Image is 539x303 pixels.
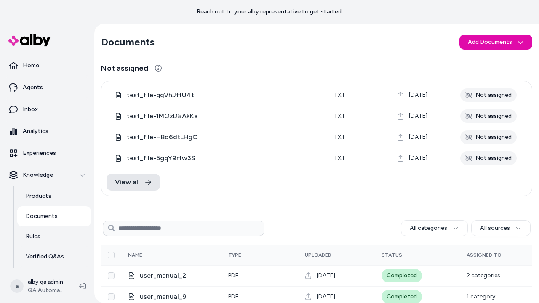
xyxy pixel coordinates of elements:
p: Documents [26,212,58,221]
span: Assigned To [467,252,502,258]
span: View all [115,177,140,187]
div: Name [128,252,191,258]
span: txt [334,133,345,141]
span: a [10,279,24,293]
span: Type [228,252,241,258]
button: Select row [108,293,115,300]
a: Documents [17,206,91,226]
span: 1 category [467,293,495,300]
span: QA Automation 1 [28,286,66,295]
a: Inbox [3,99,91,120]
div: Not assigned [460,151,517,165]
span: pdf [228,293,238,300]
button: Select all [108,252,115,258]
span: Not assigned [101,62,148,74]
span: [DATE] [317,292,335,301]
a: Verified Q&As [17,247,91,267]
span: txt [334,112,345,120]
span: test_file-HBo6dtLHgC [127,132,320,142]
span: All sources [480,224,510,232]
p: Products [26,192,51,200]
div: user_manual_9.pdf [128,292,215,302]
span: txt [334,154,345,162]
div: Not assigned [460,130,517,144]
span: txt [334,91,345,98]
div: test_file-qqVhJffU4t.txt [115,90,320,100]
a: Experiences [3,143,91,163]
p: Agents [23,83,43,92]
a: View all [107,174,160,191]
button: All categories [401,220,468,236]
span: test_file-1MOzD8AkKa [127,111,320,121]
div: user_manual_2.pdf [128,271,215,281]
div: test_file-1MOzD8AkKa.txt [115,111,320,121]
p: Analytics [23,127,48,136]
button: Add Documents [459,35,532,50]
a: Products [17,186,91,206]
span: 2 categories [467,272,500,279]
span: [DATE] [317,271,335,280]
div: Not assigned [460,109,517,123]
span: user_manual_9 [140,292,215,302]
p: Reach out to your alby representative to get started. [197,8,343,16]
span: user_manual_2 [140,271,215,281]
button: All sources [471,220,531,236]
p: Inbox [23,105,38,114]
span: All categories [410,224,447,232]
span: [DATE] [409,133,427,141]
a: Analytics [3,121,91,141]
a: Agents [3,77,91,98]
div: test_file-HBo6dtLHgC.txt [115,132,320,142]
span: Status [382,252,402,258]
div: Completed [382,269,422,282]
button: Select row [108,272,115,279]
a: Rules [17,226,91,247]
p: Verified Q&As [26,252,64,261]
span: pdf [228,272,238,279]
span: test_file-5gqY9rfw3S [127,153,320,163]
span: test_file-qqVhJffU4t [127,90,320,100]
span: [DATE] [409,112,427,120]
p: Experiences [23,149,56,157]
p: alby qa admin [28,278,66,286]
img: alby Logo [8,34,51,46]
p: Rules [26,232,40,241]
span: Uploaded [305,252,331,258]
div: Not assigned [460,88,517,102]
h2: Documents [101,35,155,49]
div: test_file-5gqY9rfw3S.txt [115,153,320,163]
button: aalby qa adminQA Automation 1 [5,273,72,300]
p: Home [23,61,39,70]
span: [DATE] [409,91,427,99]
button: Knowledge [3,165,91,185]
p: Knowledge [23,171,53,179]
a: Home [3,56,91,76]
span: [DATE] [409,154,427,162]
